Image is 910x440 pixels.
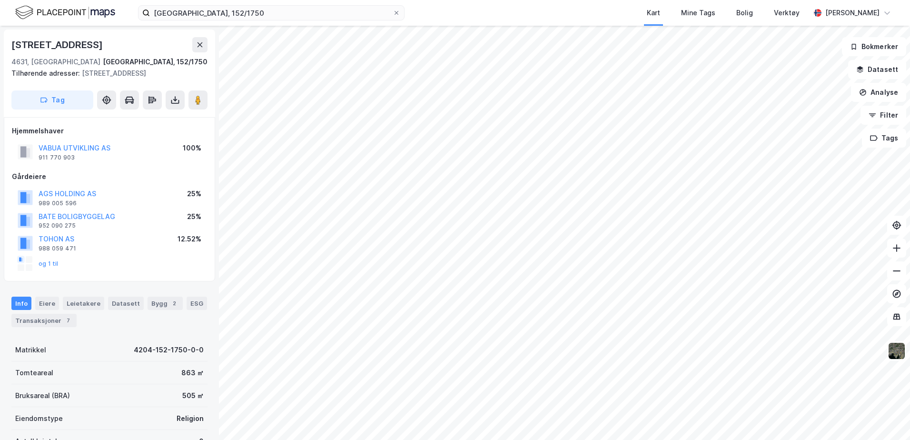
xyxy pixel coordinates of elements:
div: 952 090 275 [39,222,76,230]
div: [PERSON_NAME] [825,7,880,19]
div: ESG [187,297,207,310]
img: 9k= [888,342,906,360]
div: 4204-152-1750-0-0 [134,344,204,356]
div: 12.52% [178,233,201,245]
div: Religion [177,413,204,424]
div: Hjemmelshaver [12,125,207,137]
iframe: Chat Widget [862,394,910,440]
button: Filter [861,106,906,125]
div: Transaksjoner [11,314,77,327]
div: Bolig [736,7,753,19]
div: Datasett [108,297,144,310]
div: Info [11,297,31,310]
div: 100% [183,142,201,154]
div: Kart [647,7,660,19]
div: 911 770 903 [39,154,75,161]
div: Eiendomstype [15,413,63,424]
img: logo.f888ab2527a4732fd821a326f86c7f29.svg [15,4,115,21]
div: [STREET_ADDRESS] [11,37,105,52]
div: 863 ㎡ [181,367,204,379]
div: Tomteareal [15,367,53,379]
button: Tags [862,129,906,148]
input: Søk på adresse, matrikkel, gårdeiere, leietakere eller personer [150,6,393,20]
div: Bygg [148,297,183,310]
div: [STREET_ADDRESS] [11,68,200,79]
div: Gårdeiere [12,171,207,182]
button: Bokmerker [842,37,906,56]
button: Tag [11,90,93,110]
div: Eiere [35,297,59,310]
div: 505 ㎡ [182,390,204,401]
div: 988 059 471 [39,245,76,252]
div: 25% [187,211,201,222]
div: Leietakere [63,297,104,310]
div: 4631, [GEOGRAPHIC_DATA] [11,56,100,68]
div: Kontrollprogram for chat [862,394,910,440]
div: 989 005 596 [39,200,77,207]
div: Verktøy [774,7,800,19]
span: Tilhørende adresser: [11,69,82,77]
div: 25% [187,188,201,200]
div: 7 [63,316,73,325]
div: Bruksareal (BRA) [15,390,70,401]
div: [GEOGRAPHIC_DATA], 152/1750 [103,56,208,68]
div: 2 [169,299,179,308]
button: Datasett [848,60,906,79]
button: Analyse [851,83,906,102]
div: Mine Tags [681,7,715,19]
div: Matrikkel [15,344,46,356]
